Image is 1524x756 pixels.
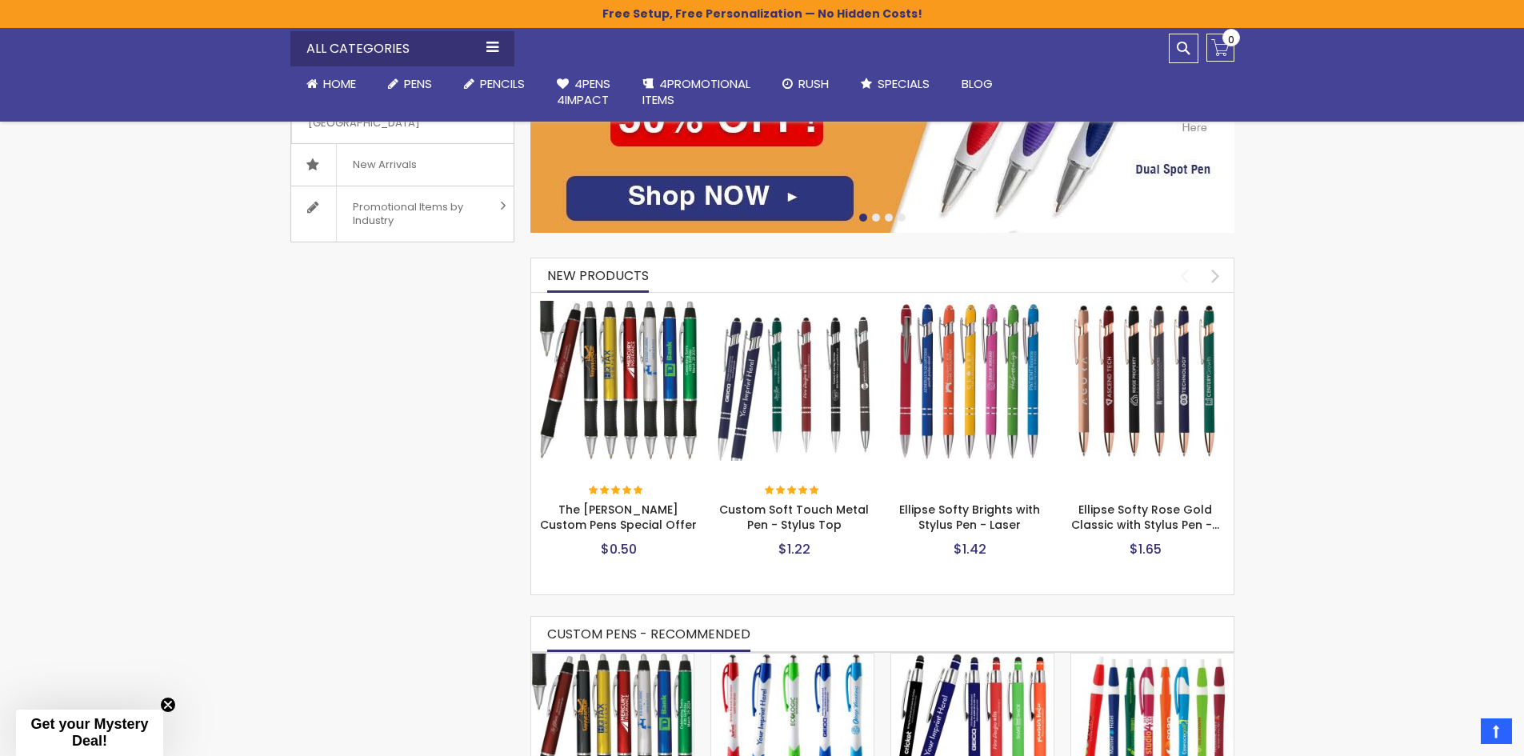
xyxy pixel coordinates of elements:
a: Ellipse Softy Brights with Stylus Pen - Laser [899,502,1040,533]
span: Get your Mystery Deal! [30,716,148,749]
img: The Barton Custom Pens Special Offer [539,301,699,461]
a: The [PERSON_NAME] Custom Pens Special Offer [540,502,697,533]
a: Avenir® Custom Soft Grip Advertising Pens [711,653,874,666]
span: Rush [798,75,829,92]
a: Promotional Items by Industry [291,186,514,242]
span: $1.65 [1130,540,1162,558]
span: 4PROMOTIONAL ITEMS [642,75,750,108]
span: Home [323,75,356,92]
a: 4PROMOTIONALITEMS [626,66,766,118]
a: Dart Color slim Pens [1071,653,1234,666]
a: Pencils [448,66,541,102]
a: Ellipse Softy Rose Gold Classic with Stylus Pen - Silver Laser [1066,300,1226,314]
a: Celeste Soft Touch Metal Pens With Stylus - Special Offer [891,653,1054,666]
a: 0 [1206,34,1234,62]
span: CUSTOM PENS - RECOMMENDED [547,625,750,643]
span: Specials [878,75,930,92]
a: Custom Soft Touch Metal Pen - Stylus Top [714,300,874,314]
span: $1.42 [954,540,986,558]
button: Close teaser [160,697,176,713]
span: Pens [404,75,432,92]
a: Ellipse Softy Brights with Stylus Pen - Laser [890,300,1050,314]
div: prev [1170,262,1198,290]
a: Specials [845,66,946,102]
a: Custom Soft Touch Metal Pen - Stylus Top [719,502,869,533]
span: Promotional Items by Industry [336,186,494,242]
span: $0.50 [601,540,637,558]
div: Get your Mystery Deal!Close teaser [16,710,163,756]
span: $1.22 [778,540,810,558]
a: Blog [946,66,1009,102]
div: 100% [765,486,821,497]
span: 4Pens 4impact [557,75,610,108]
a: 4Pens4impact [541,66,626,118]
a: Top [1481,718,1512,744]
span: New Products [547,266,649,285]
a: New Arrivals [291,144,514,186]
div: All Categories [290,31,514,66]
span: Pencils [480,75,525,92]
span: New Arrivals [336,144,433,186]
span: 0 [1228,32,1234,47]
div: 100% [589,486,645,497]
img: Custom Soft Touch Metal Pen - Stylus Top [714,301,874,461]
a: Ellipse Softy Rose Gold Classic with Stylus Pen -… [1071,502,1219,533]
a: The Barton Custom Pens Special Offer [531,653,694,666]
a: Home [290,66,372,102]
span: Blog [962,75,993,92]
div: next [1202,262,1230,290]
a: Rush [766,66,845,102]
img: Ellipse Softy Rose Gold Classic with Stylus Pen - Silver Laser [1066,301,1226,461]
a: Pens [372,66,448,102]
img: Ellipse Softy Brights with Stylus Pen - Laser [890,301,1050,461]
a: The Barton Custom Pens Special Offer [539,300,699,314]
